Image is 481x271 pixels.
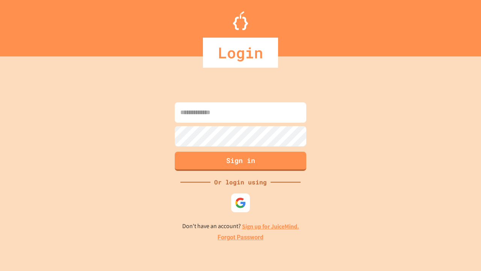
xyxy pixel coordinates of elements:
[203,38,278,68] div: Login
[175,152,306,171] button: Sign in
[449,241,473,263] iframe: chat widget
[235,197,246,209] img: google-icon.svg
[419,208,473,240] iframe: chat widget
[242,222,299,230] a: Sign up for JuiceMind.
[210,178,271,187] div: Or login using
[182,222,299,231] p: Don't have an account?
[218,233,263,242] a: Forgot Password
[233,11,248,30] img: Logo.svg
